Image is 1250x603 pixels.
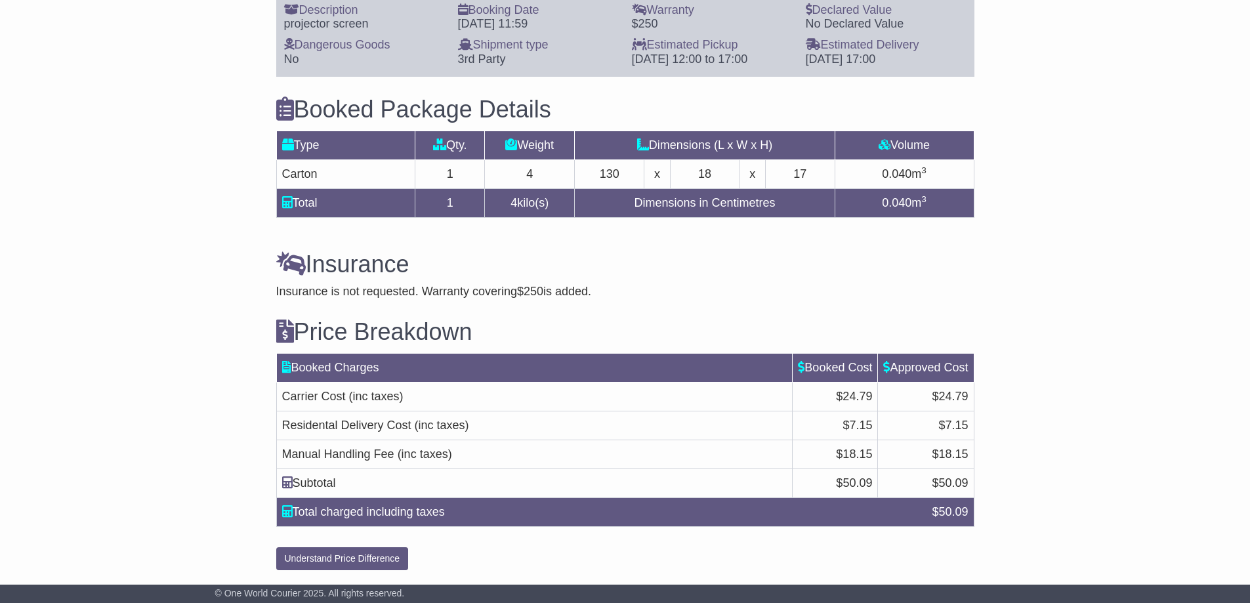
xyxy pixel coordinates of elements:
[878,468,974,497] td: $
[485,188,575,217] td: kilo(s)
[878,353,974,382] td: Approved Cost
[921,194,927,204] sup: 3
[276,159,415,188] td: Carton
[882,196,911,209] span: 0.040
[793,468,878,497] td: $
[843,476,872,489] span: 50.09
[882,167,911,180] span: 0.040
[458,3,619,18] div: Booking Date
[276,468,793,497] td: Subtotal
[415,419,469,432] span: (inc taxes)
[765,159,835,188] td: 17
[644,159,670,188] td: x
[284,3,445,18] div: Description
[932,447,968,461] span: $18.15
[284,52,299,66] span: No
[276,131,415,159] td: Type
[806,17,967,31] div: No Declared Value
[835,188,974,217] td: m
[485,159,575,188] td: 4
[458,17,619,31] div: [DATE] 11:59
[276,251,974,278] h3: Insurance
[835,131,974,159] td: Volume
[806,3,967,18] div: Declared Value
[632,38,793,52] div: Estimated Pickup
[836,390,872,403] span: $24.79
[632,17,793,31] div: $250
[793,353,878,382] td: Booked Cost
[398,447,452,461] span: (inc taxes)
[458,52,506,66] span: 3rd Party
[575,188,835,217] td: Dimensions in Centimetres
[740,159,765,188] td: x
[843,419,872,432] span: $7.15
[458,38,619,52] div: Shipment type
[938,476,968,489] span: 50.09
[276,188,415,217] td: Total
[632,52,793,67] div: [DATE] 12:00 to 17:00
[510,196,517,209] span: 4
[284,17,445,31] div: projector screen
[485,131,575,159] td: Weight
[282,419,411,432] span: Residental Delivery Cost
[938,419,968,432] span: $7.15
[284,38,445,52] div: Dangerous Goods
[632,3,793,18] div: Warranty
[575,131,835,159] td: Dimensions (L x W x H)
[806,38,967,52] div: Estimated Delivery
[276,503,926,521] div: Total charged including taxes
[282,447,394,461] span: Manual Handling Fee
[282,390,346,403] span: Carrier Cost
[670,159,740,188] td: 18
[415,131,485,159] td: Qty.
[276,547,409,570] button: Understand Price Difference
[925,503,974,521] div: $
[276,353,793,382] td: Booked Charges
[276,96,974,123] h3: Booked Package Details
[215,588,405,598] span: © One World Courier 2025. All rights reserved.
[415,188,485,217] td: 1
[835,159,974,188] td: m
[575,159,644,188] td: 130
[517,285,543,298] span: $250
[836,447,872,461] span: $18.15
[938,505,968,518] span: 50.09
[806,52,967,67] div: [DATE] 17:00
[349,390,404,403] span: (inc taxes)
[415,159,485,188] td: 1
[276,319,974,345] h3: Price Breakdown
[932,390,968,403] span: $24.79
[276,285,974,299] div: Insurance is not requested. Warranty covering is added.
[921,165,927,175] sup: 3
